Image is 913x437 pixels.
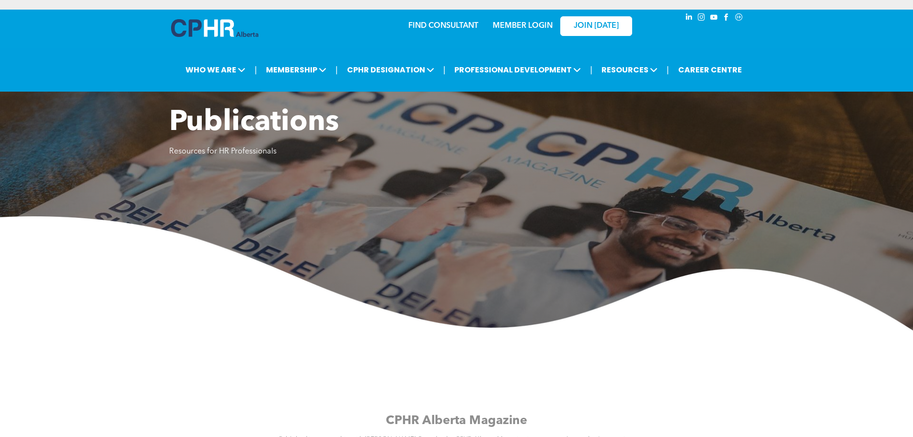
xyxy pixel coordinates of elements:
[443,60,446,80] li: |
[408,22,478,30] a: FIND CONSULTANT
[667,60,669,80] li: |
[734,12,744,25] a: Social network
[696,12,707,25] a: instagram
[263,61,329,79] span: MEMBERSHIP
[684,12,694,25] a: linkedin
[560,16,632,36] a: JOIN [DATE]
[721,12,732,25] a: facebook
[599,61,660,79] span: RESOURCES
[493,22,553,30] a: MEMBER LOGIN
[171,19,258,37] img: A blue and white logo for cp alberta
[183,61,248,79] span: WHO WE ARE
[344,61,437,79] span: CPHR DESIGNATION
[169,148,277,155] span: Resources for HR Professionals
[386,415,527,427] span: CPHR Alberta Magazine
[335,60,338,80] li: |
[574,22,619,31] span: JOIN [DATE]
[590,60,592,80] li: |
[254,60,257,80] li: |
[169,108,339,137] span: Publications
[709,12,719,25] a: youtube
[675,61,745,79] a: CAREER CENTRE
[451,61,584,79] span: PROFESSIONAL DEVELOPMENT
